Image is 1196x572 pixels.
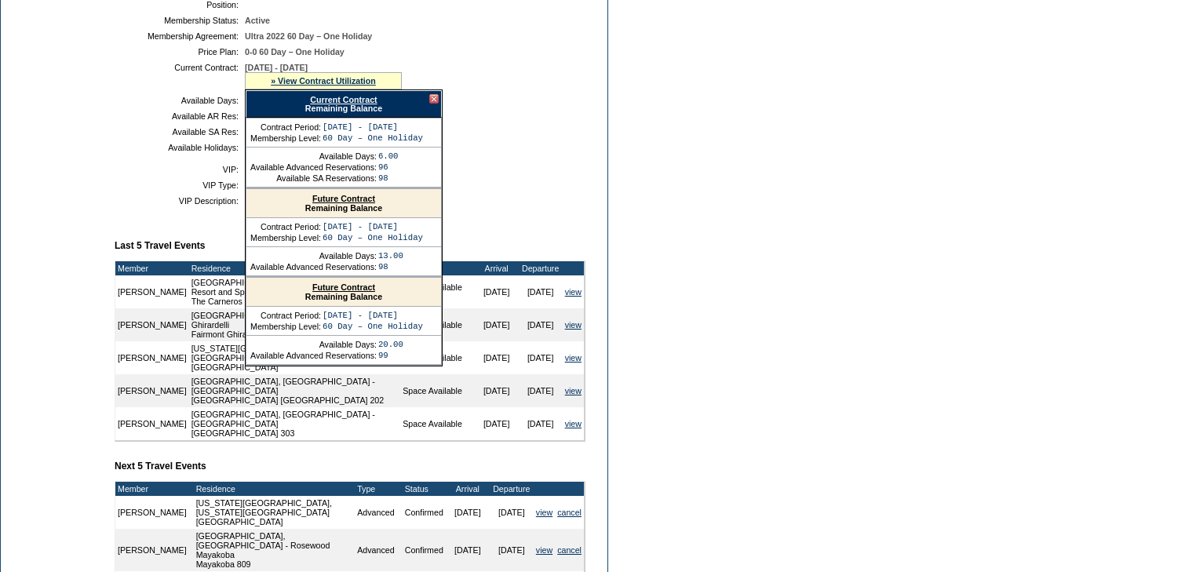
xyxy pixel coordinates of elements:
b: Last 5 Travel Events [115,240,205,251]
td: [GEOGRAPHIC_DATA], [US_STATE] - Carneros Resort and Spa The Carneros Resort and Spa 3 [189,275,401,308]
td: Membership Status: [121,16,239,25]
td: [DATE] [519,275,563,308]
td: [PERSON_NAME] [115,407,189,440]
span: 0-0 60 Day – One Holiday [245,47,345,56]
td: 60 Day – One Holiday [323,322,423,331]
td: [DATE] [519,308,563,341]
b: Next 5 Travel Events [115,461,206,472]
td: Available Days: [250,340,377,349]
td: 60 Day – One Holiday [323,233,423,242]
a: view [565,353,582,363]
td: [DATE] [519,374,563,407]
td: [DATE] [446,496,490,529]
a: view [565,386,582,395]
td: Status [403,482,446,496]
td: [DATE] [475,308,519,341]
td: Member [115,482,189,496]
td: [DATE] [475,275,519,308]
td: [DATE] [475,407,519,440]
td: Available Days: [250,251,377,260]
td: Arrival [446,482,490,496]
td: Available Holidays: [121,143,239,152]
td: 96 [378,162,399,172]
td: 6.00 [378,151,399,161]
td: [DATE] - [DATE] [323,311,423,320]
td: [PERSON_NAME] [115,308,189,341]
a: Future Contract [312,282,375,292]
td: Confirmed [403,496,446,529]
td: Available SA Res: [121,127,239,137]
td: Available Advanced Reservations: [250,262,377,271]
td: Space Available [400,407,474,440]
td: [PERSON_NAME] [115,529,189,571]
td: Available Days: [250,151,377,161]
td: [DATE] [519,407,563,440]
td: [DATE] - [DATE] [323,222,423,231]
td: 99 [378,351,403,360]
td: [US_STATE][GEOGRAPHIC_DATA], [US_STATE][GEOGRAPHIC_DATA] [GEOGRAPHIC_DATA] [189,341,401,374]
td: Membership Level: [250,233,321,242]
a: view [536,508,552,517]
span: Active [245,16,270,25]
a: view [565,419,582,428]
td: Available SA Reservations: [250,173,377,183]
td: Available Advanced Reservations: [250,351,377,360]
a: » View Contract Utilization [271,76,376,86]
td: [DATE] [446,529,490,571]
td: 98 [378,262,403,271]
td: [PERSON_NAME] [115,374,189,407]
div: Remaining Balance [246,90,442,118]
td: [DATE] [490,496,534,529]
td: Type [355,482,403,496]
td: [PERSON_NAME] [115,341,189,374]
a: view [565,287,582,297]
td: Membership Agreement: [121,31,239,41]
td: VIP Type: [121,180,239,190]
td: Confirmed [403,529,446,571]
td: Arrival [475,261,519,275]
td: Contract Period: [250,311,321,320]
td: Contract Period: [250,222,321,231]
span: [DATE] - [DATE] [245,63,308,72]
td: Available Advanced Reservations: [250,162,377,172]
td: [PERSON_NAME] [115,275,189,308]
a: Future Contract [312,194,375,203]
td: [DATE] [475,374,519,407]
span: Ultra 2022 60 Day – One Holiday [245,31,372,41]
td: Price Plan: [121,47,239,56]
a: cancel [557,545,582,555]
td: Current Contract: [121,63,239,89]
td: [GEOGRAPHIC_DATA], [GEOGRAPHIC_DATA] - [GEOGRAPHIC_DATA] [GEOGRAPHIC_DATA] [GEOGRAPHIC_DATA] 202 [189,374,401,407]
td: Available AR Res: [121,111,239,121]
td: Membership Level: [250,322,321,331]
div: Remaining Balance [246,278,441,307]
td: 98 [378,173,399,183]
td: Advanced [355,496,403,529]
td: [DATE] [519,341,563,374]
td: [GEOGRAPHIC_DATA], [US_STATE] - The Fairmont Ghirardelli Fairmont Ghirardelli 401 [189,308,401,341]
td: 60 Day – One Holiday [323,133,423,143]
td: VIP Description: [121,196,239,206]
a: view [536,545,552,555]
td: Membership Level: [250,133,321,143]
td: [US_STATE][GEOGRAPHIC_DATA], [US_STATE][GEOGRAPHIC_DATA] [GEOGRAPHIC_DATA] [194,496,356,529]
td: [DATE] [475,341,519,374]
td: Residence [189,261,401,275]
td: Departure [519,261,563,275]
td: [DATE] - [DATE] [323,122,423,132]
td: Contract Period: [250,122,321,132]
div: Remaining Balance [246,189,441,218]
td: [GEOGRAPHIC_DATA], [GEOGRAPHIC_DATA] - [GEOGRAPHIC_DATA] [GEOGRAPHIC_DATA] 303 [189,407,401,440]
td: Residence [194,482,356,496]
td: Departure [490,482,534,496]
td: Member [115,261,189,275]
td: 13.00 [378,251,403,260]
td: Available Days: [121,96,239,105]
td: 20.00 [378,340,403,349]
a: view [565,320,582,330]
a: Current Contract [310,95,377,104]
td: [GEOGRAPHIC_DATA], [GEOGRAPHIC_DATA] - Rosewood Mayakoba Mayakoba 809 [194,529,356,571]
td: Advanced [355,529,403,571]
a: cancel [557,508,582,517]
td: [PERSON_NAME] [115,496,189,529]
